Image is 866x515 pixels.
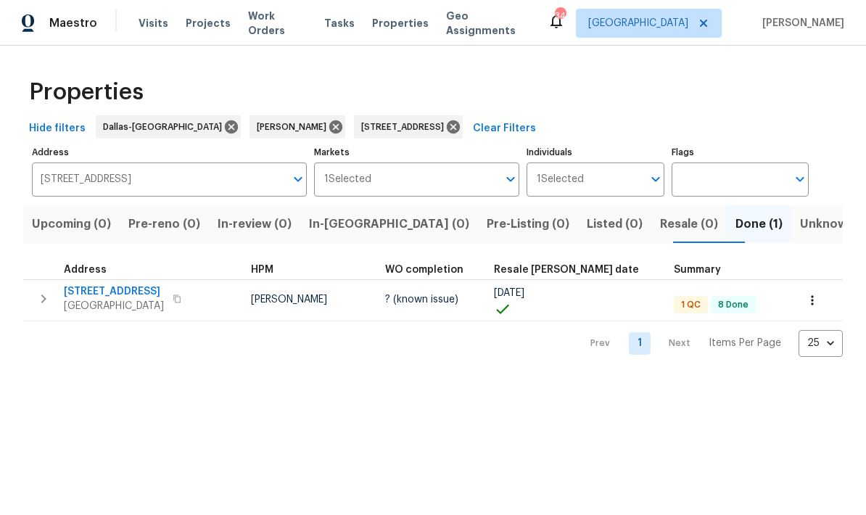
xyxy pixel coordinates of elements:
span: Work Orders [248,9,307,38]
span: [DATE] [494,288,524,298]
span: Summary [674,265,721,275]
span: Dallas-[GEOGRAPHIC_DATA] [103,120,228,134]
button: Open [288,169,308,189]
span: [STREET_ADDRESS] [361,120,450,134]
span: Hide filters [29,120,86,138]
span: Maestro [49,16,97,30]
span: Visits [139,16,168,30]
span: Geo Assignments [446,9,530,38]
span: Listed (0) [587,214,643,234]
span: 1 QC [675,299,706,311]
button: Open [646,169,666,189]
span: [GEOGRAPHIC_DATA] [588,16,688,30]
span: ? (known issue) [385,294,458,305]
p: Items Per Page [709,336,781,350]
span: Clear Filters [473,120,536,138]
div: Dallas-[GEOGRAPHIC_DATA] [96,115,241,139]
button: Open [790,169,810,189]
span: WO completion [385,265,463,275]
span: Properties [372,16,429,30]
span: Resale [PERSON_NAME] date [494,265,639,275]
span: Pre-reno (0) [128,214,200,234]
button: Open [500,169,521,189]
nav: Pagination Navigation [577,330,843,357]
span: [GEOGRAPHIC_DATA] [64,299,164,313]
span: [PERSON_NAME] [756,16,844,30]
a: Goto page 1 [629,332,651,355]
label: Flags [672,148,809,157]
button: Hide filters [23,115,91,142]
span: Upcoming (0) [32,214,111,234]
div: 25 [799,324,843,362]
span: Tasks [324,18,355,28]
button: Clear Filters [467,115,542,142]
span: In-review (0) [218,214,292,234]
span: [STREET_ADDRESS] [64,284,164,299]
span: 8 Done [712,299,754,311]
label: Individuals [527,148,664,157]
span: 1 Selected [324,173,371,186]
div: 34 [555,9,565,23]
div: [PERSON_NAME] [250,115,345,139]
label: Markets [314,148,520,157]
span: Pre-Listing (0) [487,214,569,234]
span: 1 Selected [537,173,584,186]
span: [PERSON_NAME] [257,120,332,134]
span: Projects [186,16,231,30]
span: Address [64,265,107,275]
span: HPM [251,265,273,275]
label: Address [32,148,307,157]
div: [STREET_ADDRESS] [354,115,463,139]
span: Done (1) [735,214,783,234]
span: [PERSON_NAME] [251,294,327,305]
span: Properties [29,85,144,99]
span: In-[GEOGRAPHIC_DATA] (0) [309,214,469,234]
span: Resale (0) [660,214,718,234]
